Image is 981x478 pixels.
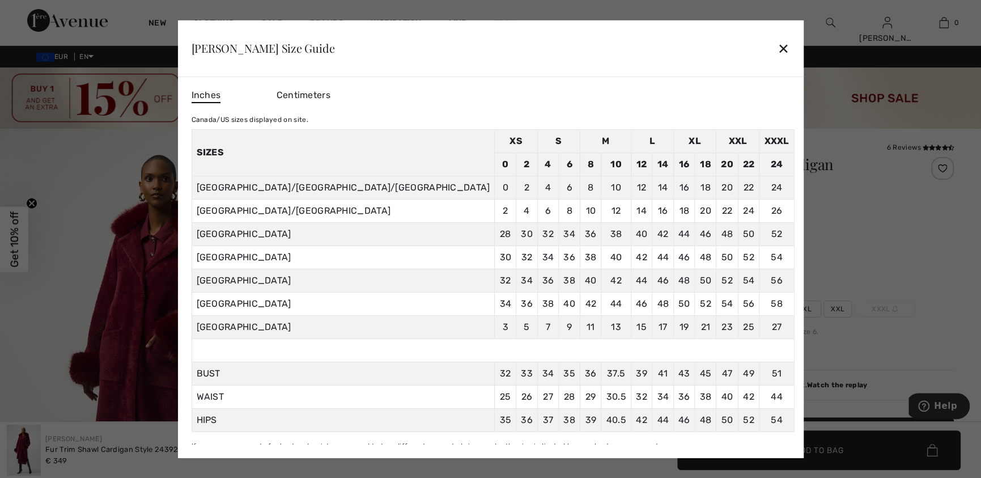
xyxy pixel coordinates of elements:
[652,292,674,315] td: 48
[716,129,759,153] td: XXL
[192,199,495,222] td: [GEOGRAPHIC_DATA]/[GEOGRAPHIC_DATA]
[738,199,759,222] td: 24
[631,246,652,269] td: 42
[537,176,559,199] td: 4
[652,153,674,176] td: 14
[738,153,759,176] td: 22
[580,129,631,153] td: M
[516,269,538,292] td: 34
[580,176,601,199] td: 8
[673,129,716,153] td: XL
[678,391,690,401] span: 36
[580,292,601,315] td: 42
[673,199,695,222] td: 18
[585,391,596,401] span: 29
[699,367,711,378] span: 45
[771,391,783,401] span: 44
[191,43,334,54] div: [PERSON_NAME] Size Guide
[631,315,652,339] td: 15
[580,199,601,222] td: 10
[716,269,738,292] td: 52
[580,153,601,176] td: 8
[495,246,516,269] td: 30
[601,199,631,222] td: 12
[673,269,695,292] td: 48
[495,129,537,153] td: XS
[652,222,674,246] td: 42
[716,246,738,269] td: 50
[678,414,690,425] span: 46
[191,88,220,103] span: Inches
[607,367,625,378] span: 37.5
[759,269,794,292] td: 56
[716,315,738,339] td: 23
[516,222,538,246] td: 30
[495,222,516,246] td: 28
[543,391,553,401] span: 27
[716,222,738,246] td: 48
[759,176,794,199] td: 24
[192,408,495,432] td: HIPS
[559,222,580,246] td: 34
[631,292,652,315] td: 46
[192,315,495,339] td: [GEOGRAPHIC_DATA]
[500,367,511,378] span: 32
[716,153,738,176] td: 20
[580,246,601,269] td: 38
[721,391,733,401] span: 40
[716,176,738,199] td: 20
[652,199,674,222] td: 16
[192,222,495,246] td: [GEOGRAPHIC_DATA]
[673,246,695,269] td: 46
[537,269,559,292] td: 36
[601,246,631,269] td: 40
[559,199,580,222] td: 8
[192,129,495,176] th: Sizes
[695,176,716,199] td: 18
[521,367,533,378] span: 33
[673,176,695,199] td: 16
[521,391,533,401] span: 26
[606,414,626,425] span: 40.5
[772,367,782,378] span: 51
[738,176,759,199] td: 22
[778,36,789,60] div: ✕
[192,292,495,315] td: [GEOGRAPHIC_DATA]
[652,246,674,269] td: 44
[721,414,733,425] span: 50
[631,153,652,176] td: 12
[652,269,674,292] td: 46
[722,367,733,378] span: 47
[759,199,794,222] td: 26
[601,315,631,339] td: 13
[495,292,516,315] td: 34
[559,315,580,339] td: 9
[743,414,754,425] span: 52
[537,153,559,176] td: 4
[601,292,631,315] td: 44
[495,176,516,199] td: 0
[192,362,495,385] td: BUST
[759,222,794,246] td: 52
[580,222,601,246] td: 36
[191,441,794,451] div: If your measurements for bust and waist correspond to two different suggested sizes, order the si...
[658,367,668,378] span: 41
[738,246,759,269] td: 52
[699,414,711,425] span: 48
[636,414,647,425] span: 42
[601,222,631,246] td: 38
[631,269,652,292] td: 44
[537,129,580,153] td: S
[192,176,495,199] td: [GEOGRAPHIC_DATA]/[GEOGRAPHIC_DATA]/[GEOGRAPHIC_DATA]
[499,414,511,425] span: 35
[631,222,652,246] td: 40
[559,292,580,315] td: 40
[601,176,631,199] td: 10
[542,367,554,378] span: 34
[543,414,554,425] span: 37
[516,292,538,315] td: 36
[26,8,49,18] span: Help
[606,391,626,401] span: 30.5
[673,153,695,176] td: 16
[191,114,794,124] div: Canada/US sizes displayed on site.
